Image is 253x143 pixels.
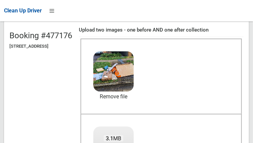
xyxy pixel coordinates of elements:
h2: Booking #477176 [9,31,72,40]
h5: [STREET_ADDRESS] [9,44,72,49]
strong: 3.1 [106,135,113,142]
span: MB [104,135,124,142]
a: Remove file [93,92,134,102]
a: Clean Up Driver [4,6,42,16]
h4: Upload two images - one before AND one after collection [79,27,244,33]
span: Clean Up Driver [4,7,42,14]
